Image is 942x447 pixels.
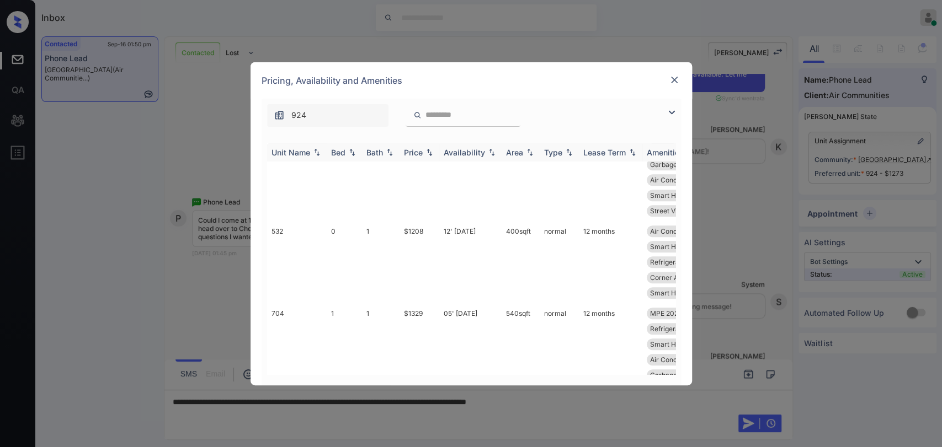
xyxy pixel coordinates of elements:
[424,148,435,156] img: sorting
[267,139,327,221] td: 1032
[400,221,439,303] td: $1208
[439,221,502,303] td: 12' [DATE]
[544,148,562,157] div: Type
[650,340,711,348] span: Smart Home Ther...
[362,139,400,221] td: 1
[650,371,707,379] span: Garbage disposa...
[650,258,702,266] span: Refrigerator Le...
[563,148,574,156] img: sorting
[502,303,540,385] td: 540 sqft
[650,176,701,184] span: Air Conditionin...
[579,303,642,385] td: 12 months
[362,221,400,303] td: 1
[650,325,702,333] span: Refrigerator Le...
[400,303,439,385] td: $1329
[439,139,502,221] td: 20' [DATE]
[665,106,678,119] img: icon-zuma
[650,160,707,169] span: Garbage disposa...
[486,148,497,156] img: sorting
[583,148,626,157] div: Lease Term
[650,356,701,364] span: Air Conditionin...
[502,221,540,303] td: 400 sqft
[272,148,310,157] div: Unit Name
[267,221,327,303] td: 532
[331,148,345,157] div: Bed
[579,139,642,221] td: 12 months
[506,148,523,157] div: Area
[362,303,400,385] td: 1
[327,221,362,303] td: 0
[291,109,306,121] span: 924
[413,110,422,120] img: icon-zuma
[327,303,362,385] td: 1
[251,62,692,99] div: Pricing, Availability and Amenities
[327,139,362,221] td: 0
[579,221,642,303] td: 12 months
[650,191,711,200] span: Smart Home Ther...
[650,243,711,251] span: Smart Home Ther...
[650,289,711,297] span: Smart Home Door...
[400,139,439,221] td: $1238
[627,148,638,156] img: sorting
[444,148,485,157] div: Availability
[540,139,579,221] td: normal
[650,273,710,282] span: Corner Apartmen...
[650,207,686,215] span: Street View
[669,74,680,85] img: close
[540,221,579,303] td: normal
[404,148,423,157] div: Price
[502,139,540,221] td: 400 sqft
[524,148,535,156] img: sorting
[540,303,579,385] td: normal
[650,227,701,235] span: Air Conditionin...
[366,148,383,157] div: Bath
[439,303,502,385] td: 05' [DATE]
[274,110,285,121] img: icon-zuma
[347,148,358,156] img: sorting
[267,303,327,385] td: 704
[311,148,322,156] img: sorting
[647,148,684,157] div: Amenities
[384,148,395,156] img: sorting
[650,309,704,317] span: MPE 2024 Lobby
